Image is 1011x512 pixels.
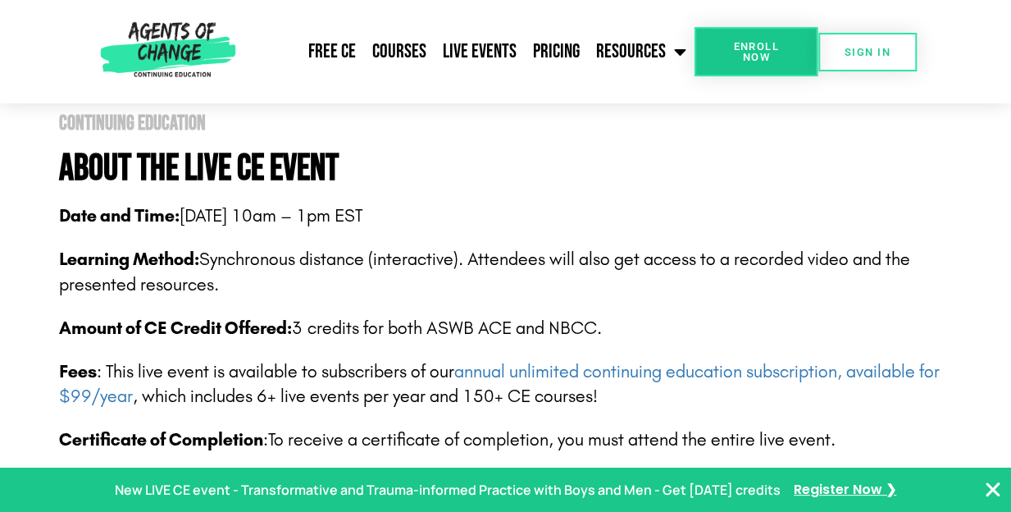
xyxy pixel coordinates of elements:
p: New LIVE CE event - Transformative and Trauma-informed Practice with Boys and Men - Get [DATE] cr... [115,478,781,502]
a: annual unlimited continuing education subscription, available for $99/year [59,361,940,408]
a: Pricing [525,31,588,72]
span: [DATE] 10am – 1pm EST [180,205,362,226]
h2: Continuing Education [59,113,973,134]
span: Enroll Now [721,41,791,62]
span: : [263,429,268,450]
b: Learning Method: [59,249,199,270]
p: To receive a certificate of completion, you must attend the entire live event. [59,427,973,453]
h4: About The Live CE Event [59,150,973,187]
a: Enroll Now [694,27,817,76]
span: Fees [59,361,97,382]
a: Register Now ❯ [794,478,896,502]
p: Synchronous distance (interactive). Attendees will also get access to a recorded video and the pr... [59,247,973,298]
strong: Date and Time: [59,205,180,226]
span: Amount of CE Credit Offered: [59,318,292,339]
span: Certificate of Completion [59,429,263,450]
a: Free CE [300,31,364,72]
span: : This live event is available to subscribers of our , which includes 6+ live events per year and... [59,361,940,408]
a: Live Events [435,31,525,72]
a: SIGN IN [818,33,917,71]
button: Close Banner [983,480,1003,500]
span: SIGN IN [845,47,890,57]
nav: Menu [242,31,694,72]
a: Courses [364,31,435,72]
p: 3 credits for both ASWB ACE and NBCC. [59,316,973,341]
a: Resources [588,31,694,72]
